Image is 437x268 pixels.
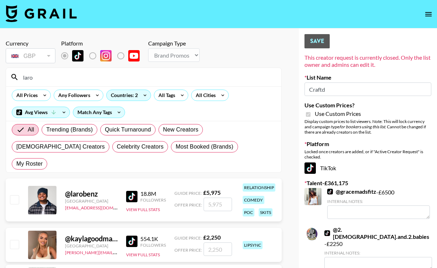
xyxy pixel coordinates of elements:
[7,50,54,62] div: GBP
[128,50,140,61] img: YouTube
[65,234,118,243] div: @ kaylagoodman5
[100,50,112,61] img: Instagram
[324,230,330,236] img: TikTok
[65,189,118,198] div: @ larobenz
[174,191,202,196] span: Guide Price:
[54,90,92,101] div: Any Followers
[12,90,39,101] div: All Prices
[126,252,160,257] button: View Full Stats
[6,47,55,65] div: Currency is locked to GBP
[126,236,137,247] img: TikTok
[126,207,160,212] button: View Full Stats
[324,226,432,240] a: @2.[DEMOGRAPHIC_DATA].and.2.babies
[105,125,151,134] span: Quick Turnaround
[315,110,361,117] span: Use Custom Prices
[421,7,436,21] button: open drawer
[148,40,200,47] div: Campaign Type
[339,124,385,129] em: for bookers using this list
[12,107,70,118] div: Avg Views
[73,107,125,118] div: Match Any Tags
[304,102,431,109] label: Use Custom Prices?
[304,149,431,160] div: Locked once creators are added, or if "Active Creator Request" is checked.
[304,179,431,187] label: Talent - £ 361,175
[140,197,166,203] div: Followers
[204,198,232,211] input: 5,975
[176,143,233,151] span: Most Booked (Brands)
[191,90,217,101] div: All Cities
[65,198,118,204] div: [GEOGRAPHIC_DATA]
[304,162,431,174] div: TikTok
[140,190,166,197] div: 18.8M
[243,208,254,216] div: poc
[204,242,232,256] input: 2,250
[327,189,333,194] img: TikTok
[16,160,43,168] span: My Roster
[107,90,151,101] div: Countries: 2
[140,242,166,248] div: Followers
[140,235,166,242] div: 554.1K
[304,54,431,68] div: This creator request is currently closed. Only the list owner and admins can edit it.
[117,143,164,151] span: Celebrity Creators
[304,162,316,174] img: TikTok
[154,90,177,101] div: All Tags
[174,202,202,208] span: Offer Price:
[28,125,34,134] span: All
[324,250,432,256] div: Internal Notes:
[243,196,264,204] div: comedy
[304,34,330,48] button: Save
[65,248,170,255] a: [PERSON_NAME][EMAIL_ADDRESS][DOMAIN_NAME]
[203,234,221,241] strong: £ 2,250
[6,5,77,22] img: Grail Talent
[174,235,202,241] span: Guide Price:
[65,243,118,248] div: [GEOGRAPHIC_DATA]
[203,189,221,196] strong: £ 5,975
[304,74,431,81] label: List Name
[304,140,431,148] label: Platform
[126,191,137,202] img: TikTok
[65,204,136,210] a: [EMAIL_ADDRESS][DOMAIN_NAME]
[259,208,273,216] div: skits
[304,119,431,135] div: Display custom prices to list viewers. Note: This will lock currency and campaign type . Cannot b...
[46,125,93,134] span: Trending (Brands)
[72,50,83,61] img: TikTok
[61,48,145,63] div: Remove selected talent to change platforms
[327,199,430,204] div: Internal Notes:
[243,241,263,249] div: lipsync
[16,143,105,151] span: [DEMOGRAPHIC_DATA] Creators
[6,40,55,47] div: Currency
[327,188,430,219] div: - £ 6500
[163,125,199,134] span: New Creators
[243,183,275,192] div: relationship
[174,247,202,253] span: Offer Price:
[19,71,277,83] input: Search by User Name
[327,188,376,195] a: @gracemadsfitz
[61,40,145,47] div: Platform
